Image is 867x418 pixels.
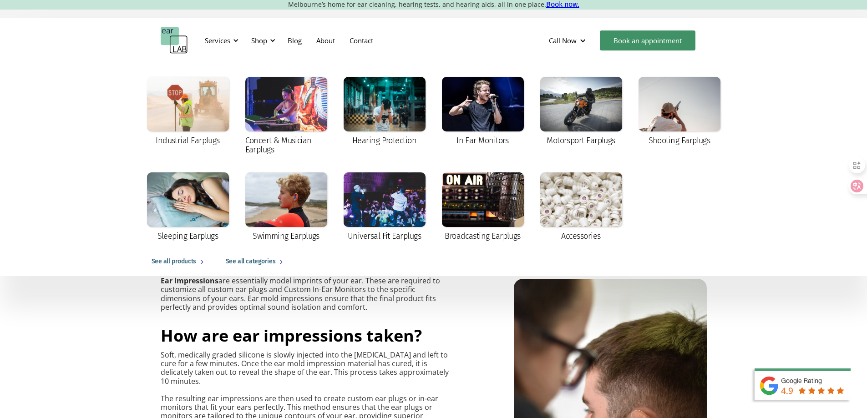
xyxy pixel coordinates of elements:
a: See all products [142,247,217,276]
div: Swimming Earplugs [253,232,319,241]
div: Sleeping Earplugs [157,232,218,241]
div: Motorsport Earplugs [547,136,615,145]
div: Broadcasting Earplugs [445,232,521,241]
div: Services [205,36,230,45]
strong: Ear impressions [161,276,218,286]
a: Swimming Earplugs [241,168,332,247]
div: See all products [152,256,196,267]
a: Industrial Earplugs [142,72,233,151]
a: Hearing Protection [339,72,430,151]
a: About [309,27,342,54]
a: Sleeping Earplugs [142,168,233,247]
div: Industrial Earplugs [156,136,220,145]
a: In Ear Monitors [437,72,528,151]
div: See all categories [226,256,275,267]
div: Shop [246,27,278,54]
a: Book an appointment [600,30,695,50]
div: Call Now [549,36,577,45]
a: See all categories [217,247,296,276]
span: How are ear impressions taken? [161,324,422,347]
div: Concert & Musician Earplugs [245,136,327,154]
div: Services [199,27,241,54]
div: Accessories [561,232,600,241]
a: Motorsport Earplugs [536,72,627,151]
a: Accessories [536,168,627,247]
p: are essentially model imprints of your ear. These are required to customize all custom ear plugs ... [161,277,450,312]
div: Shop [251,36,267,45]
a: Shooting Earplugs [634,72,725,151]
a: home [161,27,188,54]
a: Universal Fit Earplugs [339,168,430,247]
div: Call Now [542,27,595,54]
div: Universal Fit Earplugs [348,232,421,241]
div: Shooting Earplugs [649,136,710,145]
a: Blog [280,27,309,54]
a: Contact [342,27,380,54]
a: Concert & Musician Earplugs [241,72,332,161]
div: Hearing Protection [352,136,416,145]
div: In Ear Monitors [456,136,509,145]
a: Broadcasting Earplugs [437,168,528,247]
